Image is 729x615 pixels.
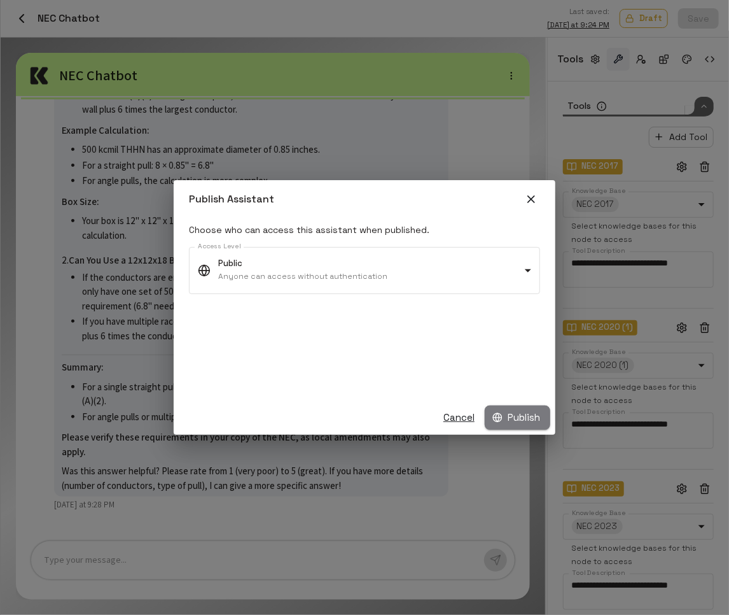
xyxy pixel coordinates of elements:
h6: Publish Assistant [189,191,274,208]
button: Publish [485,406,550,430]
span: Anyone can access without authentication [218,271,387,281]
p: Public [218,258,387,270]
button: Cancel [438,406,480,430]
label: Access Level [198,241,241,251]
p: Choose who can access this assistant when published. [189,223,540,237]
